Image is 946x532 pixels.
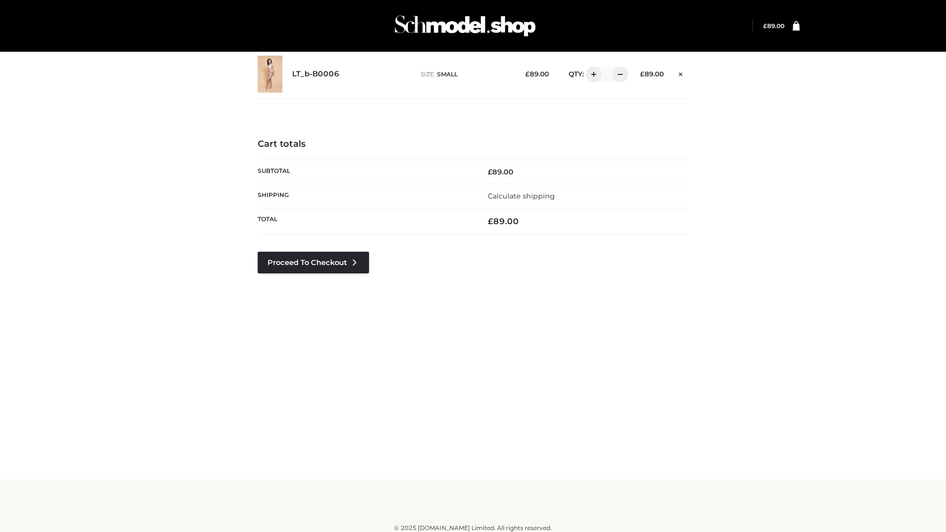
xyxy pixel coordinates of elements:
span: £ [640,70,644,78]
bdi: 89.00 [488,216,519,226]
img: Schmodel Admin 964 [391,6,539,45]
span: £ [763,22,767,30]
h4: Cart totals [258,139,688,150]
span: £ [488,167,492,176]
p: size : [421,70,510,79]
th: Shipping [258,184,473,208]
a: Calculate shipping [488,192,555,200]
a: £89.00 [763,22,784,30]
div: QTY: [559,66,625,82]
span: £ [488,216,493,226]
bdi: 89.00 [488,167,513,176]
span: £ [525,70,530,78]
th: Total [258,208,473,234]
th: Subtotal [258,160,473,184]
bdi: 89.00 [763,22,784,30]
a: Remove this item [674,66,688,79]
bdi: 89.00 [525,70,549,78]
a: LT_b-B0006 [292,69,339,79]
bdi: 89.00 [640,70,664,78]
span: SMALL [437,70,458,78]
a: Proceed to Checkout [258,252,369,273]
